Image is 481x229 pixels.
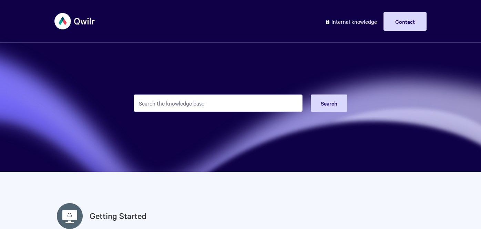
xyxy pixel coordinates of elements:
span: Search [321,99,337,107]
button: Search [311,94,347,112]
a: Contact [383,12,427,31]
input: Search the knowledge base [134,94,303,112]
a: Getting Started [90,210,146,222]
img: Qwilr Help Center [54,8,95,34]
a: Internal knowledge [320,12,382,31]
